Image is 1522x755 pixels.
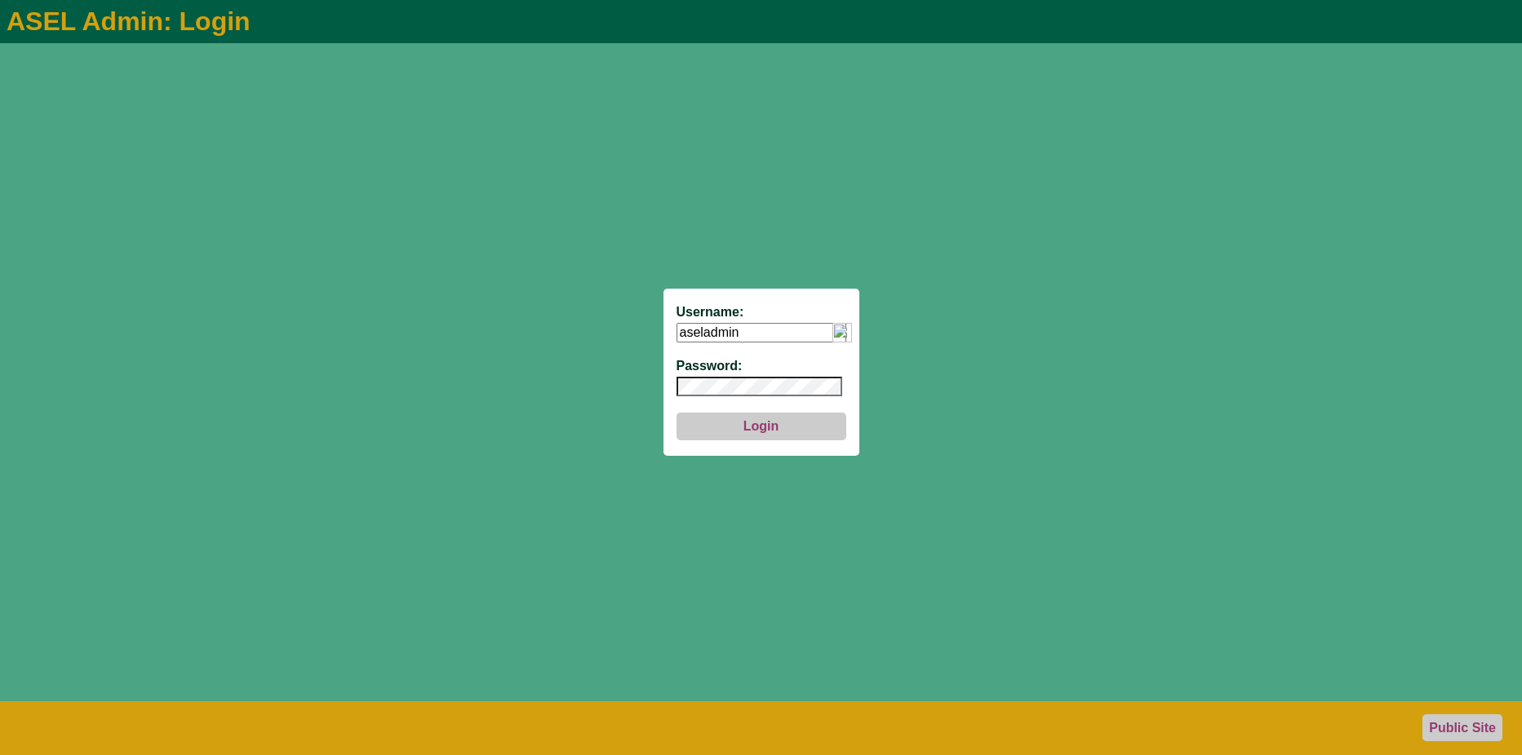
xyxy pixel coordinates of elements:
[7,7,1515,37] h1: ASEL Admin: Login
[677,359,846,373] label: Password:
[832,323,852,342] img: logo-new.svg
[677,413,846,440] button: Login
[1422,714,1502,741] a: Public Site
[677,305,846,320] label: Username:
